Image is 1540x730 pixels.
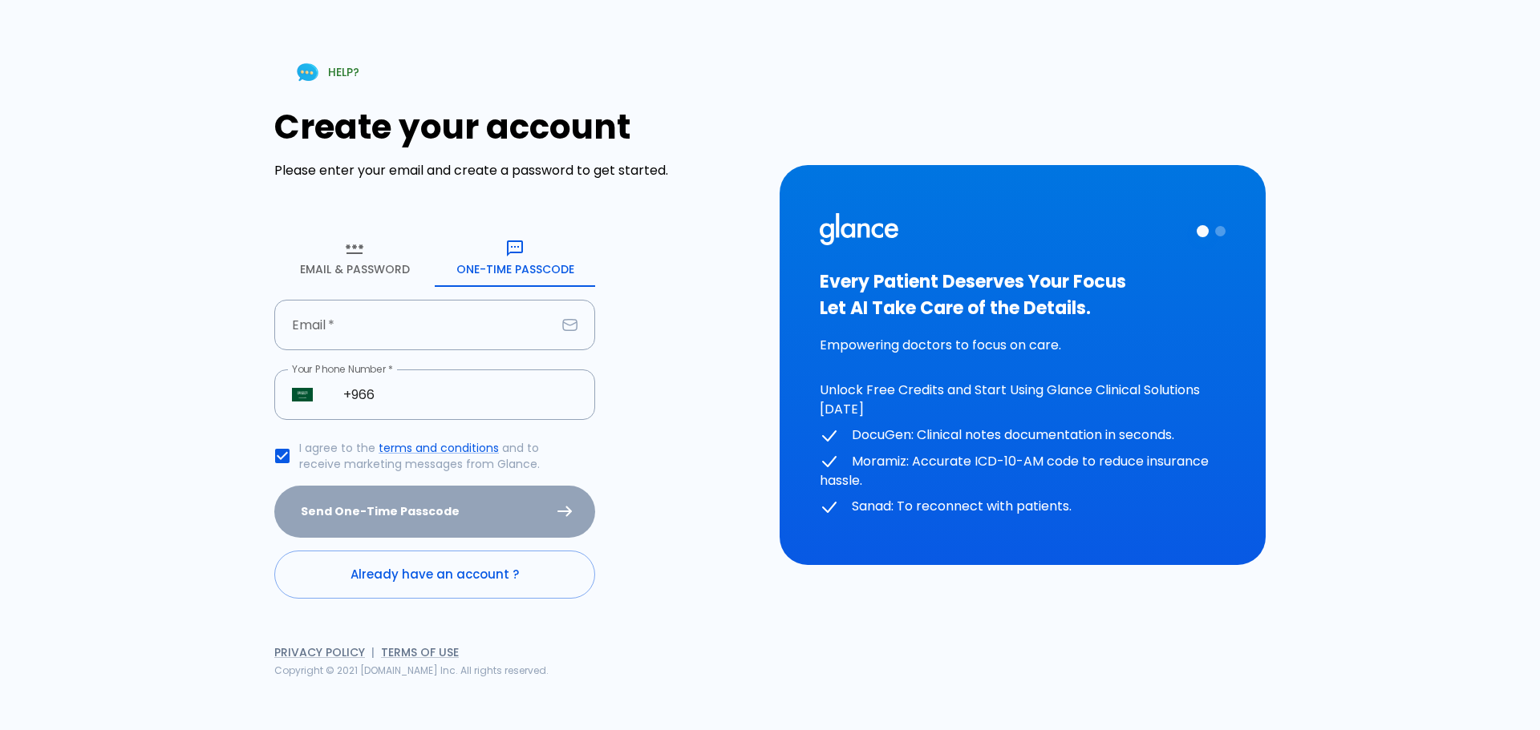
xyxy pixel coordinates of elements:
a: Privacy Policy [274,644,365,660]
button: Select country [286,378,319,412]
p: Unlock Free Credits and Start Using Glance Clinical Solutions [DATE] [820,381,1226,419]
p: Moramiz: Accurate ICD-10-AM code to reduce insurance hassle. [820,452,1226,491]
p: Empowering doctors to focus on care. [820,336,1226,355]
input: your.email@example.com [274,300,556,350]
p: DocuGen: Clinical notes documentation in seconds. [820,425,1226,446]
span: Copyright © 2021 [DOMAIN_NAME] Inc. All rights reserved. [274,663,549,677]
h3: Every Patient Deserves Your Focus Let AI Take Care of the Details. [820,268,1226,321]
label: Your Phone Number [292,362,393,376]
img: Saudi Arabia [292,388,313,402]
span: | [371,644,375,660]
a: Already have an account ? [274,551,595,599]
button: Email & Password [274,229,435,287]
p: Please enter your email and create a password to get started. [274,161,760,180]
a: terms and conditions [379,440,499,456]
button: One-Time Passcode [435,229,595,287]
p: I agree to the and to receive marketing messages from Glance. [299,440,582,472]
img: Chat Support [294,58,322,87]
p: Sanad: To reconnect with patients. [820,497,1226,517]
h1: Create your account [274,107,760,147]
a: Terms of Use [381,644,459,660]
a: HELP? [274,52,379,93]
